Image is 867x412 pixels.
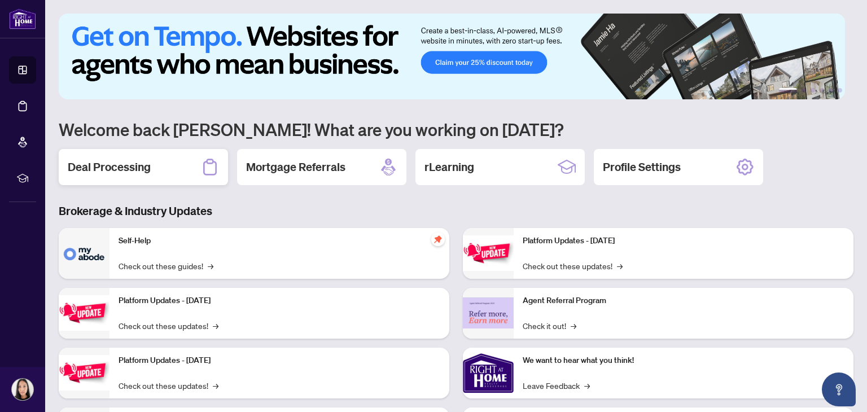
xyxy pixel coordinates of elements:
a: Check out these updates!→ [119,379,218,392]
img: We want to hear what you think! [463,348,514,398]
span: → [617,260,623,272]
button: Open asap [822,372,856,406]
button: 6 [838,88,842,93]
h2: Mortgage Referrals [246,159,345,175]
img: Agent Referral Program [463,297,514,328]
span: → [213,319,218,332]
a: Check it out!→ [523,319,576,332]
span: → [213,379,218,392]
span: pushpin [431,233,445,246]
button: 2 [802,88,806,93]
img: Platform Updates - July 21, 2025 [59,355,110,391]
button: 1 [779,88,797,93]
img: Platform Updates - June 23, 2025 [463,235,514,271]
h1: Welcome back [PERSON_NAME]! What are you working on [DATE]? [59,119,853,140]
h2: rLearning [424,159,474,175]
h2: Deal Processing [68,159,151,175]
h3: Brokerage & Industry Updates [59,203,853,219]
a: Check out these updates!→ [523,260,623,272]
p: We want to hear what you think! [523,354,844,367]
img: Self-Help [59,228,110,279]
img: Slide 0 [59,14,845,99]
a: Check out these updates!→ [119,319,218,332]
button: 5 [829,88,833,93]
span: → [208,260,213,272]
button: 4 [820,88,824,93]
h2: Profile Settings [603,159,681,175]
span: → [584,379,590,392]
p: Self-Help [119,235,440,247]
button: 3 [811,88,815,93]
img: logo [9,8,36,29]
p: Agent Referral Program [523,295,844,307]
img: Platform Updates - September 16, 2025 [59,295,110,331]
img: Profile Icon [12,379,33,400]
a: Check out these guides!→ [119,260,213,272]
span: → [571,319,576,332]
p: Platform Updates - [DATE] [119,295,440,307]
p: Platform Updates - [DATE] [523,235,844,247]
a: Leave Feedback→ [523,379,590,392]
p: Platform Updates - [DATE] [119,354,440,367]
